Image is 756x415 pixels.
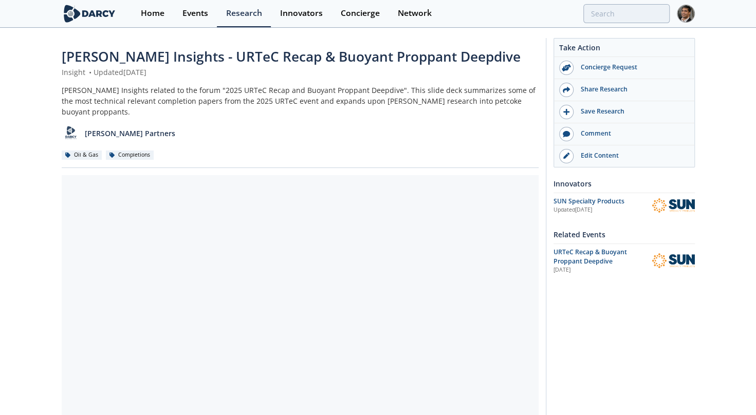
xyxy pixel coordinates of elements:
[62,67,539,78] div: Insight Updated [DATE]
[652,253,695,269] img: SUN Specialty Products
[554,248,695,275] a: URTeC Recap & Buoyant Proppant Deepdive [DATE] SUN Specialty Products
[574,129,689,138] div: Comment
[398,9,432,17] div: Network
[62,47,521,66] span: [PERSON_NAME] Insights - URTeC Recap & Buoyant Proppant Deepdive
[574,107,689,116] div: Save Research
[583,4,670,23] input: Advanced Search
[554,145,694,167] a: Edit Content
[554,197,652,206] div: SUN Specialty Products
[182,9,208,17] div: Events
[574,151,689,160] div: Edit Content
[87,67,94,77] span: •
[574,85,689,94] div: Share Research
[280,9,323,17] div: Innovators
[554,225,695,243] div: Related Events
[62,5,118,23] img: logo-wide.svg
[341,9,380,17] div: Concierge
[554,197,695,215] a: SUN Specialty Products Updated[DATE] SUN Specialty Products
[85,128,175,139] p: [PERSON_NAME] Partners
[62,150,102,160] div: Oil & Gas
[554,206,652,214] div: Updated [DATE]
[141,9,164,17] div: Home
[62,85,539,117] div: [PERSON_NAME] Insights related to the forum "2025 URTeC Recap and Buoyant Proppant Deepdive". Thi...
[106,150,154,160] div: Completions
[554,266,644,274] div: [DATE]
[677,5,695,23] img: Profile
[554,248,627,266] span: URTeC Recap & Buoyant Proppant Deepdive
[574,63,689,72] div: Concierge Request
[554,42,694,57] div: Take Action
[226,9,262,17] div: Research
[554,175,695,193] div: Innovators
[652,198,695,214] img: SUN Specialty Products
